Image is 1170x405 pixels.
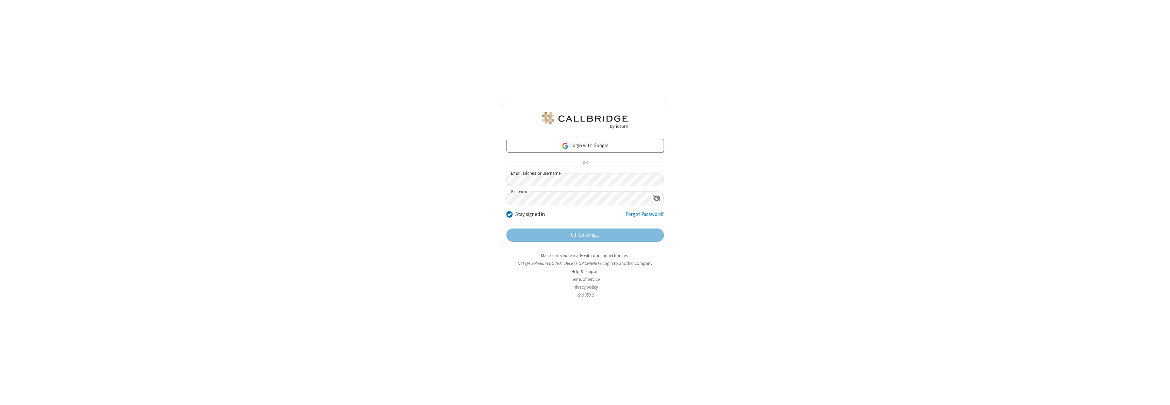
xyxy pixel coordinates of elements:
[541,253,629,258] a: Make sure you're ready with our connection test
[506,229,664,242] button: Loading...
[580,158,590,168] span: OR
[571,269,599,274] a: Help & support
[501,260,669,267] li: Not QA Selenium DO NOT DELETE OR CHANGE?
[506,173,664,186] input: Email address or username
[507,192,650,205] input: Password
[571,276,600,282] a: Terms of service
[602,260,652,267] button: Login to another company
[579,231,599,239] span: Loading...
[515,210,545,218] label: Stay signed in
[572,284,598,290] a: Privacy policy
[1153,387,1165,400] iframe: Chat
[625,210,664,223] a: Forgot Password?
[562,142,569,150] img: google-icon.png
[650,192,664,204] div: Show password
[506,139,664,152] a: Login with Google
[541,112,629,129] img: QA Selenium DO NOT DELETE OR CHANGE
[501,292,669,298] li: v2.6.353.2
